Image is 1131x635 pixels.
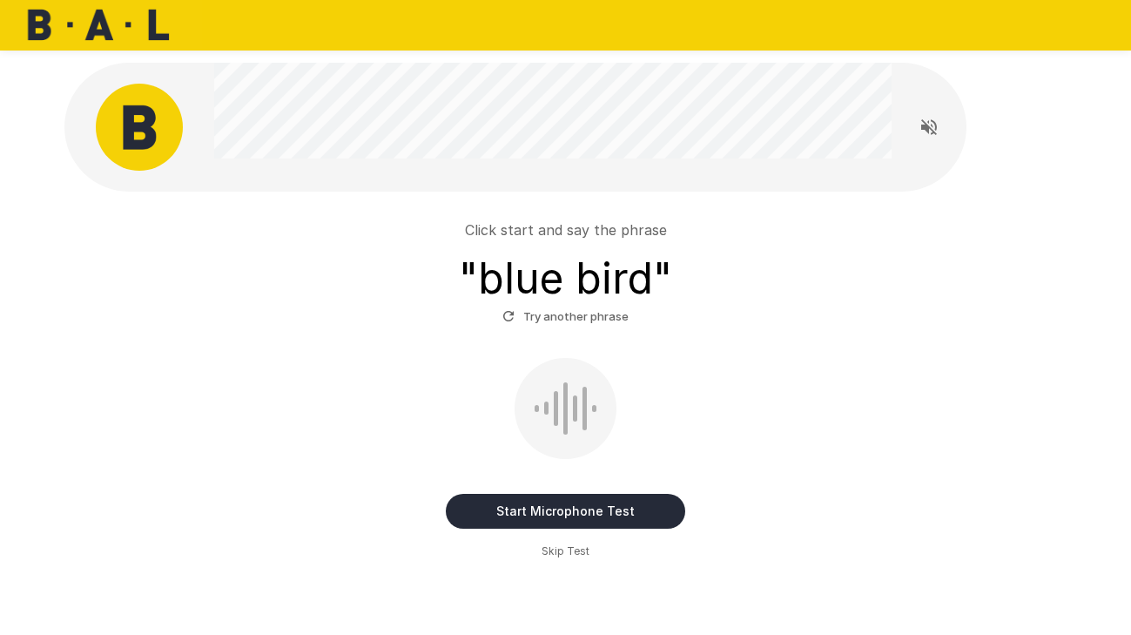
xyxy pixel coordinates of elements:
[459,254,672,303] h3: " blue bird "
[446,494,685,529] button: Start Microphone Test
[498,303,633,330] button: Try another phrase
[542,543,589,560] span: Skip Test
[96,84,183,171] img: bal_avatar.png
[912,110,946,145] button: Read questions aloud
[465,220,667,240] p: Click start and say the phrase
